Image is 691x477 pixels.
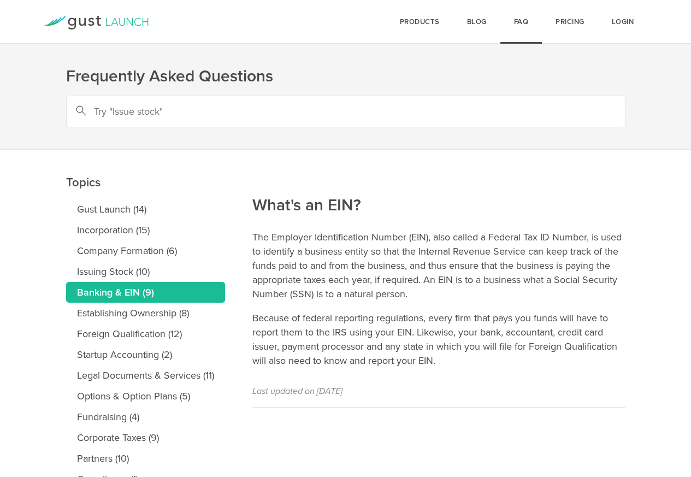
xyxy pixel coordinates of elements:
[66,220,225,240] a: Incorporation (15)
[66,386,225,407] a: Options & Option Plans (5)
[66,427,225,448] a: Corporate Taxes (9)
[66,282,225,303] a: Banking & EIN (9)
[66,407,225,427] a: Fundraising (4)
[66,365,225,386] a: Legal Documents & Services (11)
[66,98,225,193] h2: Topics
[252,311,625,368] p: Because of federal reporting regulations, every firm that pays you funds will have to report them...
[66,303,225,323] a: Establishing Ownership (8)
[66,199,225,220] a: Gust Launch (14)
[66,448,225,469] a: Partners (10)
[66,66,625,87] h1: Frequently Asked Questions
[66,323,225,344] a: Foreign Qualification (12)
[252,384,625,398] p: Last updated on [DATE]
[66,96,625,127] input: Try "Issue stock"
[66,344,225,365] a: Startup Accounting (2)
[252,230,625,301] p: The Employer Identification Number (EIN), also called a Federal Tax ID Number, is used to identif...
[66,261,225,282] a: Issuing Stock (10)
[66,240,225,261] a: Company Formation (6)
[252,121,625,216] h2: What's an EIN?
